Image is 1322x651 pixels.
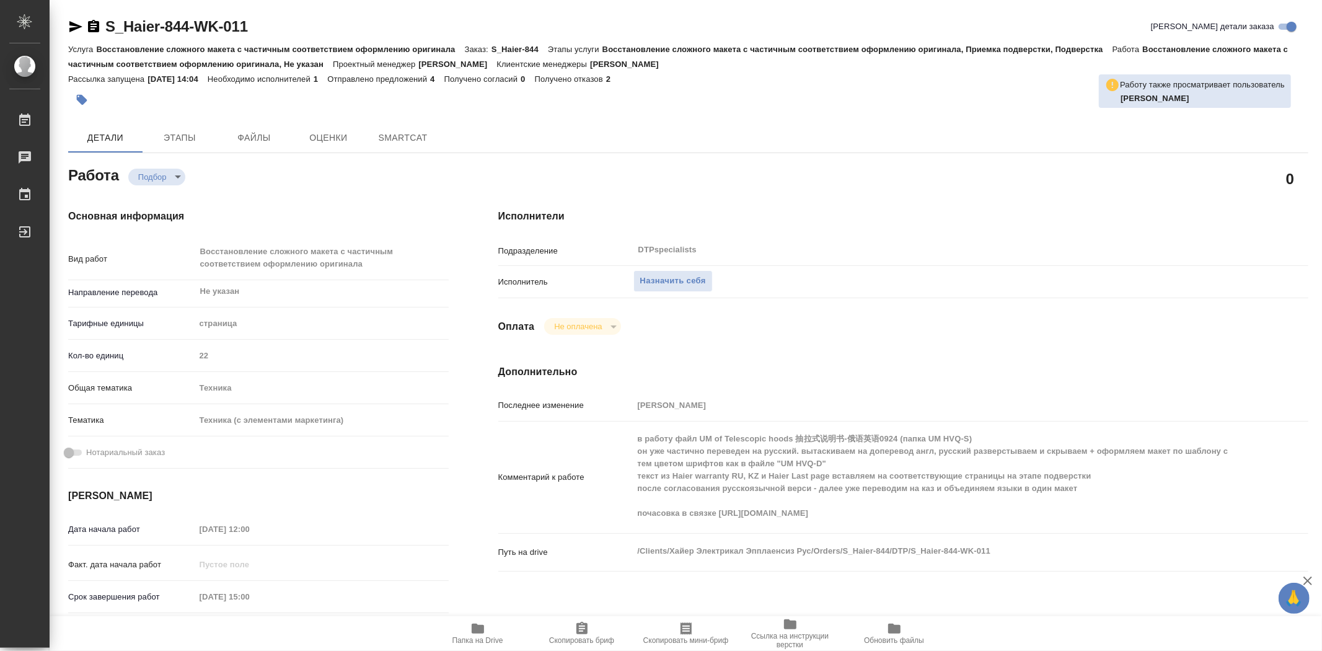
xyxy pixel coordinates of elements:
[418,60,496,69] p: [PERSON_NAME]
[86,19,101,34] button: Скопировать ссылку
[498,319,535,334] h4: Оплата
[195,313,449,334] div: страница
[68,163,119,185] h2: Работа
[498,365,1308,379] h4: Дополнительно
[1121,92,1285,105] p: Заборова Александра
[1120,79,1285,91] p: Работу также просматривает пользователь
[148,74,208,84] p: [DATE] 14:04
[521,74,534,84] p: 0
[1279,583,1310,614] button: 🙏
[224,130,284,146] span: Файлы
[498,546,633,559] p: Путь на drive
[68,591,195,603] p: Срок завершения работ
[444,74,521,84] p: Получено согласий
[498,399,633,412] p: Последнее изменение
[208,74,314,84] p: Необходимо исполнителей
[68,19,83,34] button: Скопировать ссылку для ЯМессенджера
[640,274,706,288] span: Назначить себя
[633,396,1241,414] input: Пустое поле
[498,209,1308,224] h4: Исполнители
[299,130,358,146] span: Оценки
[68,317,195,330] p: Тарифные единицы
[314,74,327,84] p: 1
[76,130,135,146] span: Детали
[150,130,209,146] span: Этапы
[68,86,95,113] button: Добавить тэг
[68,414,195,427] p: Тематика
[68,209,449,224] h4: Основная информация
[550,321,606,332] button: Не оплачена
[535,74,606,84] p: Получено отказов
[544,318,620,335] div: Подбор
[430,74,444,84] p: 4
[530,616,634,651] button: Скопировать бриф
[68,253,195,265] p: Вид работ
[491,45,548,54] p: S_Haier-844
[590,60,668,69] p: [PERSON_NAME]
[68,45,96,54] p: Услуга
[68,74,148,84] p: Рассылка запущена
[105,18,248,35] a: S_Haier-844-WK-011
[96,45,464,54] p: Восстановление сложного макета с частичным соответствием оформлению оригинала
[333,60,418,69] p: Проектный менеджер
[68,382,195,394] p: Общая тематика
[643,636,728,645] span: Скопировать мини-бриф
[195,588,304,606] input: Пустое поле
[738,616,842,651] button: Ссылка на инструкции верстки
[549,636,614,645] span: Скопировать бриф
[195,556,304,573] input: Пустое поле
[68,559,195,571] p: Факт. дата начала работ
[68,489,449,503] h4: [PERSON_NAME]
[633,541,1241,562] textarea: /Clients/Хайер Электрикал Эпплаенсиз Рус/Orders/S_Haier-844/DTP/S_Haier-844-WK-011
[373,130,433,146] span: SmartCat
[746,632,835,649] span: Ссылка на инструкции верстки
[195,347,449,365] input: Пустое поле
[1151,20,1274,33] span: [PERSON_NAME] детали заказа
[498,245,633,257] p: Подразделение
[548,45,602,54] p: Этапы услуги
[864,636,924,645] span: Обновить файлы
[606,74,620,84] p: 2
[633,428,1241,524] textarea: в работу файл UM of Telescopic hoods 抽拉式说明书-俄语英语0924 (папка UM HVQ-S) он уже частично переведен н...
[327,74,430,84] p: Отправлено предложений
[602,45,1113,54] p: Восстановление сложного макета с частичным соответствием оформлению оригинала, Приемка подверстки...
[195,378,449,399] div: Техника
[195,520,304,538] input: Пустое поле
[498,276,633,288] p: Исполнитель
[195,410,449,431] div: Техника (с элементами маркетинга)
[634,616,738,651] button: Скопировать мини-бриф
[498,471,633,484] p: Комментарий к работе
[68,286,195,299] p: Направление перевода
[465,45,491,54] p: Заказ:
[842,616,946,651] button: Обновить файлы
[1284,585,1305,611] span: 🙏
[86,446,165,459] span: Нотариальный заказ
[134,172,170,182] button: Подбор
[426,616,530,651] button: Папка на Drive
[1121,94,1189,103] b: [PERSON_NAME]
[68,523,195,536] p: Дата начала работ
[1286,168,1294,189] h2: 0
[68,350,195,362] p: Кол-во единиц
[496,60,590,69] p: Клиентские менеджеры
[633,270,713,292] button: Назначить себя
[452,636,503,645] span: Папка на Drive
[1113,45,1143,54] p: Работа
[128,169,185,185] div: Подбор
